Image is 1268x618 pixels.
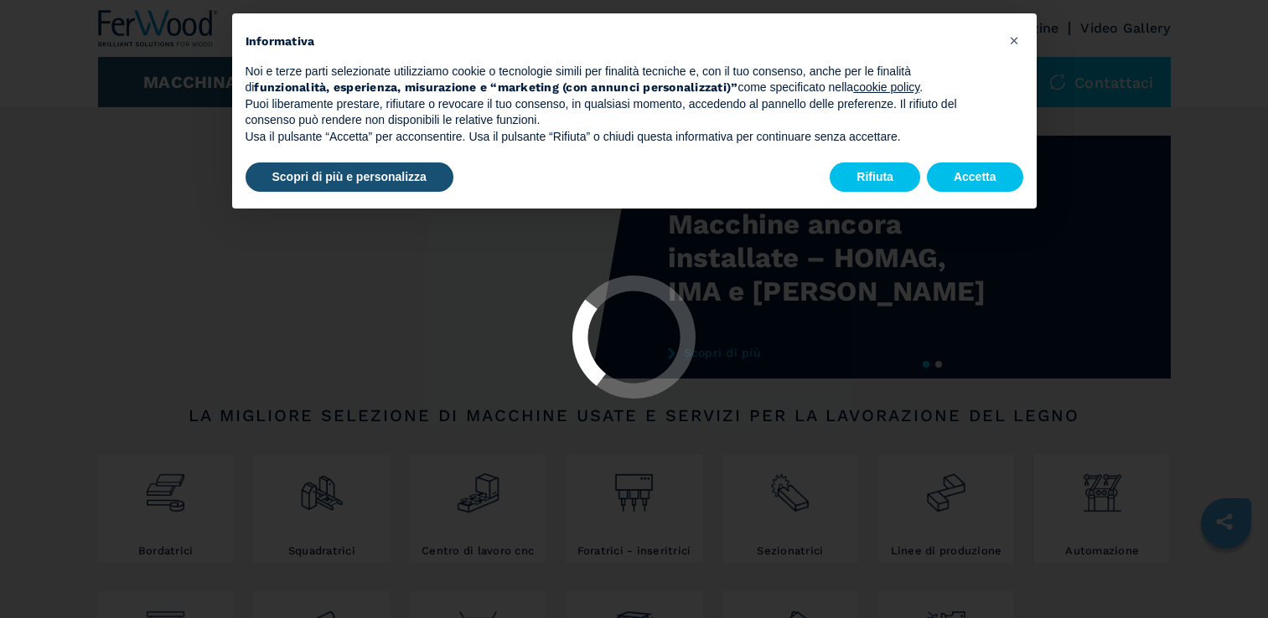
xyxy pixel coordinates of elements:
p: Puoi liberamente prestare, rifiutare o revocare il tuo consenso, in qualsiasi momento, accedendo ... [246,96,996,129]
p: Noi e terze parti selezionate utilizziamo cookie o tecnologie simili per finalità tecniche e, con... [246,64,996,96]
h2: Informativa [246,33,996,50]
button: Accetta [927,162,1023,193]
button: Rifiuta [830,162,920,193]
p: Usa il pulsante “Accetta” per acconsentire. Usa il pulsante “Rifiuta” o chiudi questa informativa... [246,129,996,146]
button: Scopri di più e personalizza [246,162,453,193]
strong: funzionalità, esperienza, misurazione e “marketing (con annunci personalizzati)” [254,80,738,94]
a: cookie policy [853,80,919,94]
span: × [1009,30,1019,50]
button: Chiudi questa informativa [1001,27,1028,54]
